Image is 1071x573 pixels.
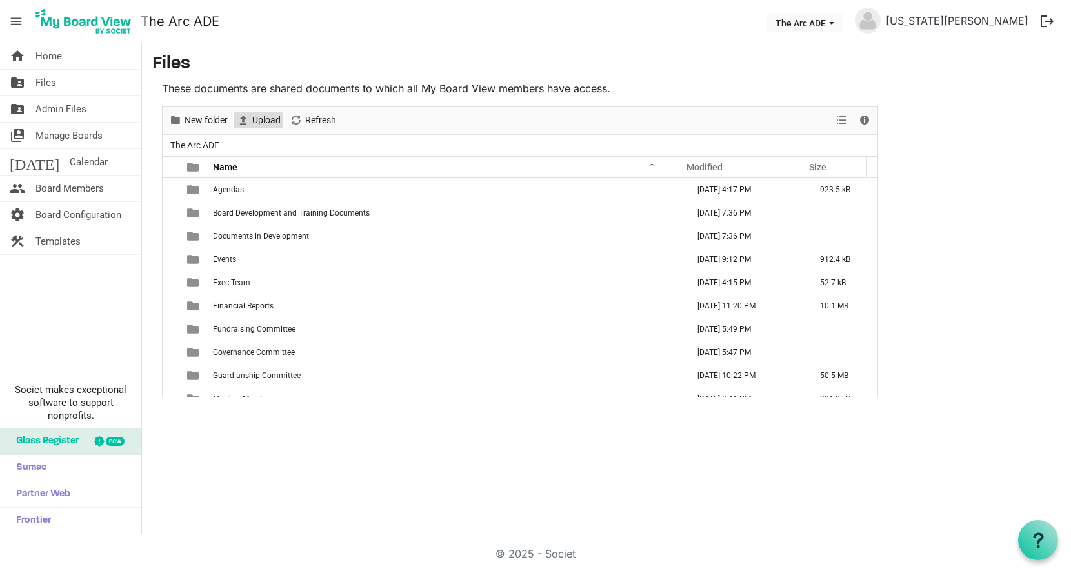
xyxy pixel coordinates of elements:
td: 52.7 kB is template cell column header Size [806,271,877,294]
td: is template cell column header type [179,248,209,271]
td: is template cell column header Size [806,317,877,341]
td: is template cell column header type [179,294,209,317]
td: is template cell column header type [179,364,209,387]
button: View dropdownbutton [834,112,849,128]
td: checkbox [163,225,179,248]
span: Name [213,162,237,172]
td: 50.5 MB is template cell column header Size [806,364,877,387]
td: June 04, 2025 4:17 PM column header Modified [684,178,806,201]
td: Financial Reports is template cell column header Name [209,294,684,317]
td: July 14, 2025 5:47 PM column header Modified [684,341,806,364]
td: March 03, 2025 9:12 PM column header Modified [684,248,806,271]
img: no-profile-picture.svg [855,8,881,34]
span: Documents in Development [213,232,309,241]
td: checkbox [163,341,179,364]
span: Partner Web [10,481,70,507]
span: Home [35,43,62,69]
span: Modified [686,162,723,172]
span: Societ makes exceptional software to support nonprofits. [6,383,135,422]
span: Frontier [10,508,51,534]
td: August 26, 2025 10:22 PM column header Modified [684,364,806,387]
td: Exec Team is template cell column header Name [209,271,684,294]
a: The Arc ADE [141,8,219,34]
td: June 12, 2025 8:41 PM column header Modified [684,387,806,410]
td: is template cell column header type [179,317,209,341]
td: is template cell column header type [179,271,209,294]
td: July 14, 2025 5:49 PM column header Modified [684,317,806,341]
td: checkbox [163,317,179,341]
button: Upload [234,112,283,128]
span: Files [35,70,56,95]
span: folder_shared [10,70,25,95]
button: Refresh [287,112,338,128]
span: Manage Boards [35,123,103,148]
td: June 04, 2025 4:15 PM column header Modified [684,271,806,294]
div: New folder [165,107,232,134]
span: The Arc ADE [168,137,222,154]
td: Meeting Minutes is template cell column header Name [209,387,684,410]
span: Admin Files [35,96,86,122]
td: is template cell column header Size [806,341,877,364]
span: [DATE] [10,149,59,175]
span: Agendas [213,185,244,194]
td: checkbox [163,201,179,225]
div: Details [854,107,876,134]
span: New folder [183,112,229,128]
button: The Arc ADE dropdownbutton [767,14,843,32]
div: View [832,107,854,134]
a: [US_STATE][PERSON_NAME] [881,8,1034,34]
td: 923.5 kB is template cell column header Size [806,178,877,201]
td: checkbox [163,178,179,201]
td: checkbox [163,294,179,317]
div: Refresh [285,107,341,134]
span: Guardianship Committee [213,371,301,380]
span: Board Development and Training Documents [213,208,370,217]
a: My Board View Logo [32,5,141,37]
span: Upload [251,112,282,128]
span: construction [10,228,25,254]
span: Events [213,255,236,264]
td: Events is template cell column header Name [209,248,684,271]
span: Governance Committee [213,348,295,357]
span: Glass Register [10,428,79,454]
span: Sumac [10,455,46,481]
td: Agendas is template cell column header Name [209,178,684,201]
div: Upload [232,107,285,134]
h3: Files [152,54,1061,75]
span: people [10,176,25,201]
td: checkbox [163,387,179,410]
td: is template cell column header Size [806,225,877,248]
a: © 2025 - Societ [495,547,576,560]
td: 301.0 kB is template cell column header Size [806,387,877,410]
span: switch_account [10,123,25,148]
span: Fundraising Committee [213,325,295,334]
img: My Board View Logo [32,5,135,37]
span: menu [4,9,28,34]
td: checkbox [163,271,179,294]
button: New folder [166,112,230,128]
span: Meeting Minutes [213,394,270,403]
span: Calendar [70,149,108,175]
span: folder_shared [10,96,25,122]
span: Size [809,162,826,172]
span: Board Configuration [35,202,121,228]
button: Details [856,112,873,128]
span: Templates [35,228,81,254]
td: January 15, 2025 7:36 PM column header Modified [684,225,806,248]
td: checkbox [163,248,179,271]
span: settings [10,202,25,228]
span: Financial Reports [213,301,274,310]
td: Fundraising Committee is template cell column header Name [209,317,684,341]
td: Board Development and Training Documents is template cell column header Name [209,201,684,225]
td: August 13, 2025 11:20 PM column header Modified [684,294,806,317]
td: Governance Committee is template cell column header Name [209,341,684,364]
p: These documents are shared documents to which all My Board View members have access. [162,81,878,96]
td: January 15, 2025 7:36 PM column header Modified [684,201,806,225]
span: Refresh [304,112,337,128]
td: 912.4 kB is template cell column header Size [806,248,877,271]
span: Board Members [35,176,104,201]
button: logout [1034,8,1061,35]
td: checkbox [163,364,179,387]
td: is template cell column header Size [806,201,877,225]
td: is template cell column header type [179,387,209,410]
